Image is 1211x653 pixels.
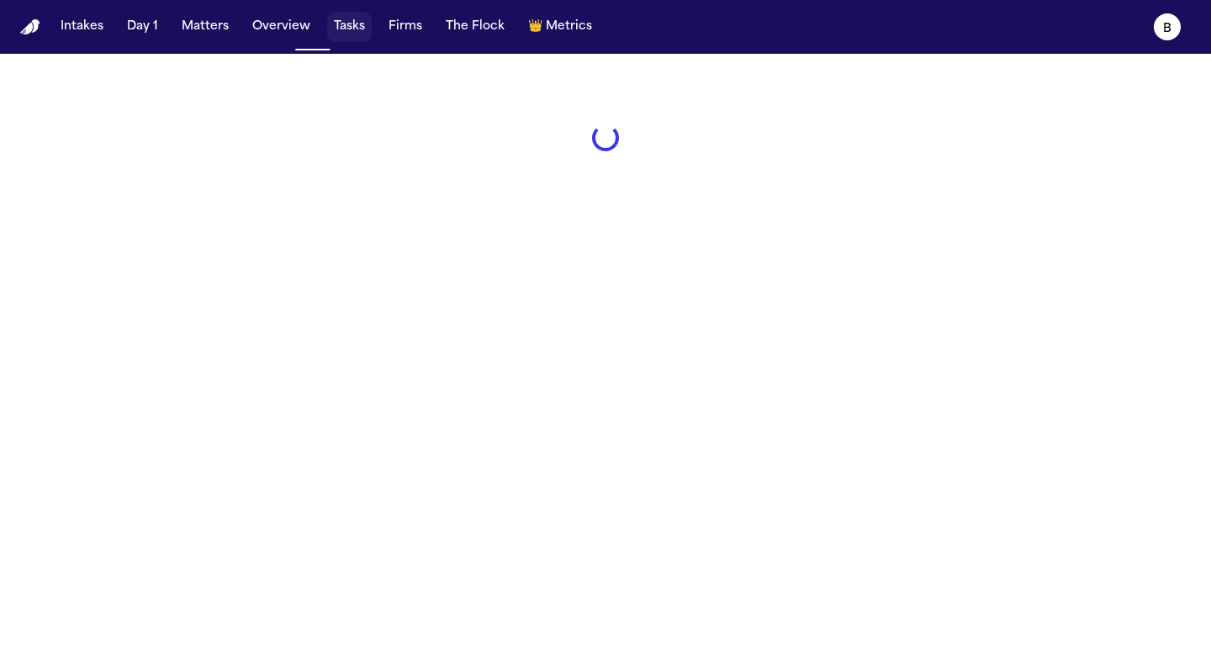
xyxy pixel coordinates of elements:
[327,12,372,42] button: Tasks
[382,12,429,42] button: Firms
[439,12,511,42] button: The Flock
[54,12,110,42] button: Intakes
[20,19,40,35] img: Finch Logo
[246,12,317,42] button: Overview
[120,12,165,42] button: Day 1
[20,19,40,35] a: Home
[175,12,235,42] button: Matters
[521,12,599,42] button: crownMetrics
